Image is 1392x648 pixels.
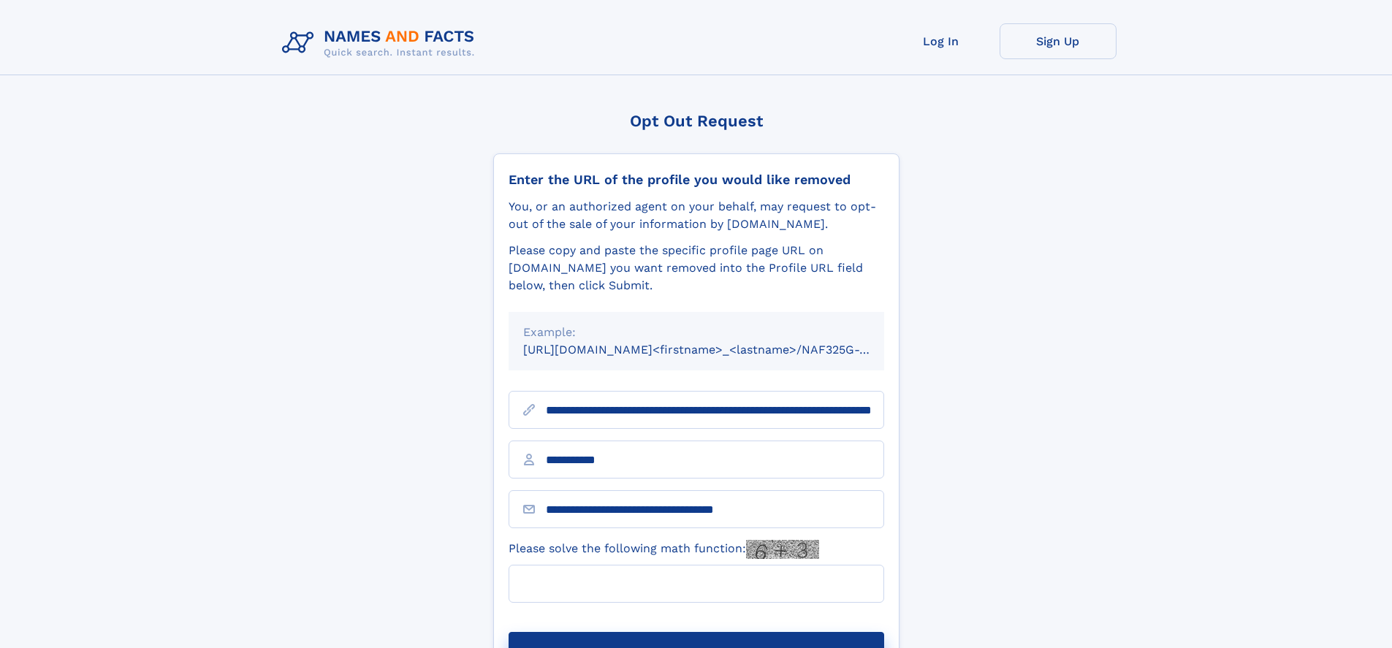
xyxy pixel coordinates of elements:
[509,242,884,294] div: Please copy and paste the specific profile page URL on [DOMAIN_NAME] you want removed into the Pr...
[509,540,819,559] label: Please solve the following math function:
[509,198,884,233] div: You, or an authorized agent on your behalf, may request to opt-out of the sale of your informatio...
[523,324,870,341] div: Example:
[493,112,900,130] div: Opt Out Request
[523,343,912,357] small: [URL][DOMAIN_NAME]<firstname>_<lastname>/NAF325G-xxxxxxxx
[1000,23,1117,59] a: Sign Up
[276,23,487,63] img: Logo Names and Facts
[883,23,1000,59] a: Log In
[509,172,884,188] div: Enter the URL of the profile you would like removed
